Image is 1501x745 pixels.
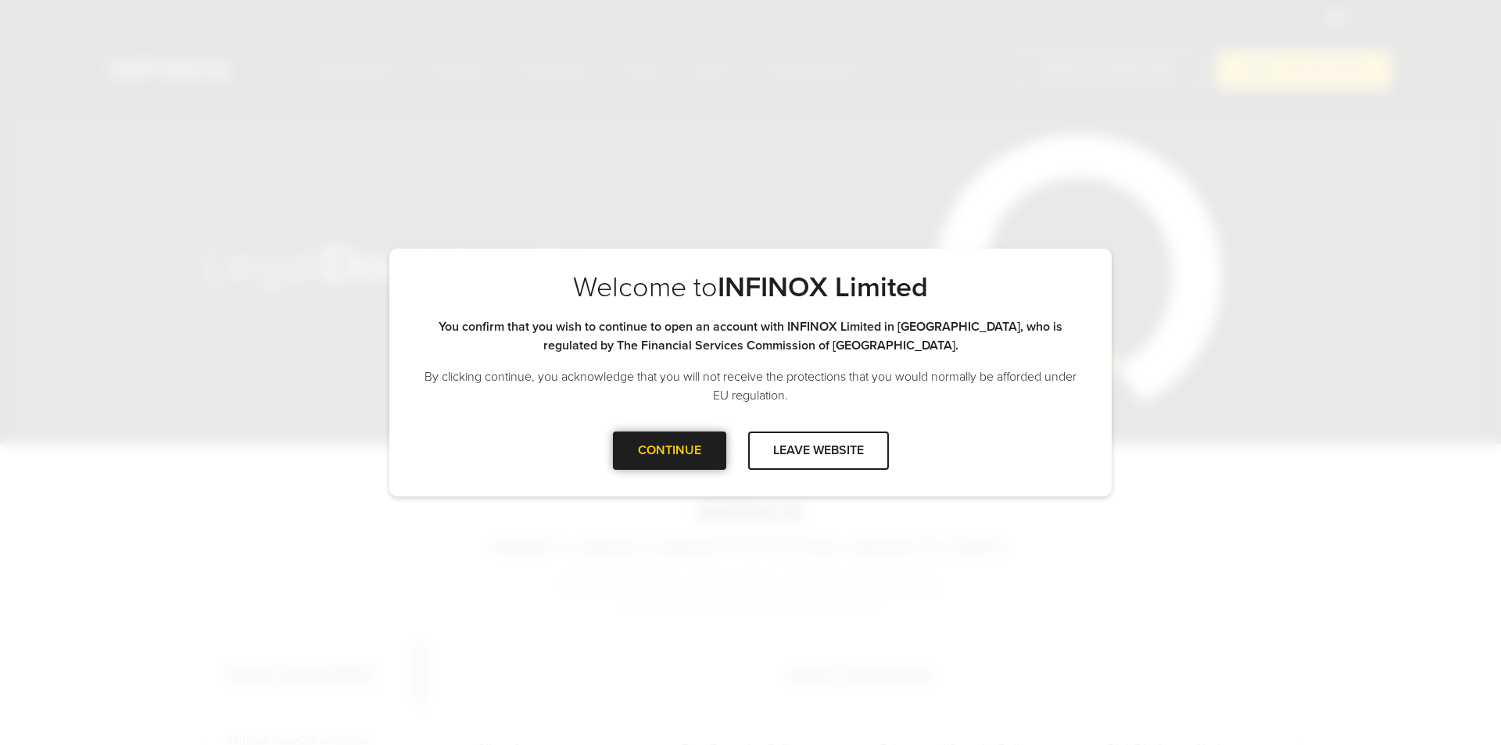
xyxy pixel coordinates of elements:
[421,367,1080,405] p: By clicking continue, you acknowledge that you will not receive the protections that you would no...
[748,432,889,470] div: LEAVE WEBSITE
[421,270,1080,305] p: Welcome to
[439,319,1062,353] strong: You confirm that you wish to continue to open an account with INFINOX Limited in [GEOGRAPHIC_DATA...
[613,432,726,470] div: CONTINUE
[718,270,928,304] strong: INFINOX Limited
